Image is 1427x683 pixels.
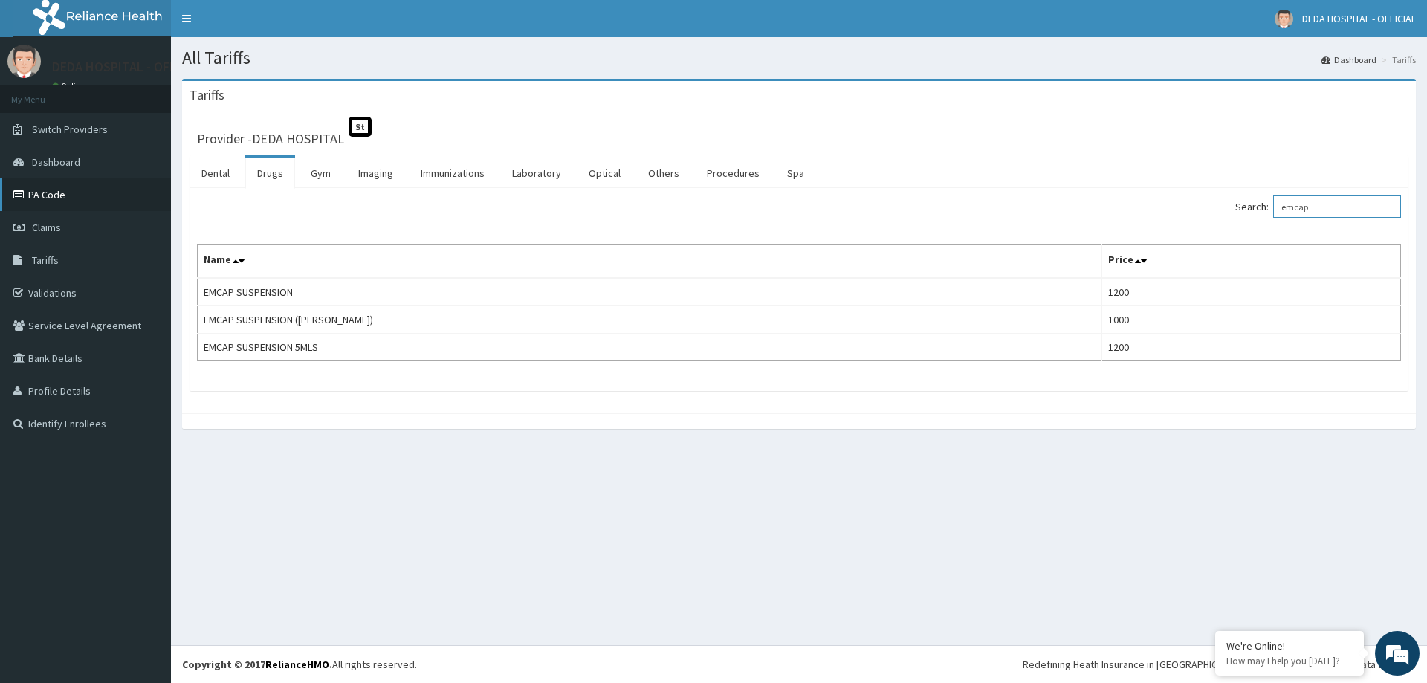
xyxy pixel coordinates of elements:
[1321,54,1376,66] a: Dashboard
[1101,306,1400,334] td: 1000
[1101,245,1400,279] th: Price
[636,158,691,189] a: Others
[32,155,80,169] span: Dashboard
[52,81,88,91] a: Online
[244,7,279,43] div: Minimize live chat window
[197,132,344,146] h3: Provider - DEDA HOSPITAL
[190,88,224,102] h3: Tariffs
[86,187,205,337] span: We're online!
[182,658,332,671] strong: Copyright © 2017 .
[7,406,283,458] textarea: Type your message and hit 'Enter'
[695,158,771,189] a: Procedures
[1226,639,1353,653] div: We're Online!
[182,48,1416,68] h1: All Tariffs
[349,117,372,137] span: St
[52,60,205,74] p: DEDA HOSPITAL - OFFICIAL
[1378,54,1416,66] li: Tariffs
[1101,278,1400,306] td: 1200
[265,658,329,671] a: RelianceHMO
[775,158,816,189] a: Spa
[299,158,343,189] a: Gym
[1302,12,1416,25] span: DEDA HOSPITAL - OFFICIAL
[7,45,41,78] img: User Image
[1101,334,1400,361] td: 1200
[77,83,250,103] div: Chat with us now
[409,158,496,189] a: Immunizations
[1235,195,1401,218] label: Search:
[32,221,61,234] span: Claims
[32,123,108,136] span: Switch Providers
[198,306,1102,334] td: EMCAP SUSPENSION ([PERSON_NAME])
[577,158,632,189] a: Optical
[1275,10,1293,28] img: User Image
[500,158,573,189] a: Laboratory
[1023,657,1416,672] div: Redefining Heath Insurance in [GEOGRAPHIC_DATA] using Telemedicine and Data Science!
[198,245,1102,279] th: Name
[171,645,1427,683] footer: All rights reserved.
[32,253,59,267] span: Tariffs
[1226,655,1353,667] p: How may I help you today?
[27,74,60,111] img: d_794563401_company_1708531726252_794563401
[346,158,405,189] a: Imaging
[198,334,1102,361] td: EMCAP SUSPENSION 5MLS
[190,158,242,189] a: Dental
[245,158,295,189] a: Drugs
[198,278,1102,306] td: EMCAP SUSPENSION
[1273,195,1401,218] input: Search:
